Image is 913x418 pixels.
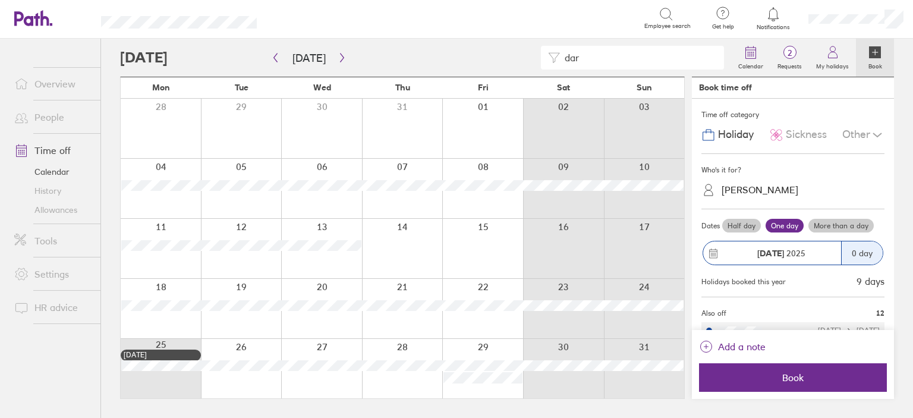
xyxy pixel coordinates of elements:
[5,296,100,319] a: HR advice
[289,12,319,23] div: Search
[124,351,198,359] div: [DATE]
[701,106,884,124] div: Time off category
[766,219,804,233] label: One day
[5,162,100,181] a: Calendar
[701,278,786,286] div: Holidays booked this year
[5,262,100,286] a: Settings
[644,23,691,30] span: Employee search
[637,83,652,92] span: Sun
[754,24,793,31] span: Notifications
[857,276,884,287] div: 9 days
[152,83,170,92] span: Mon
[809,59,856,70] label: My holidays
[770,39,809,77] a: 2Requests
[701,161,884,179] div: Who's it for?
[5,181,100,200] a: History
[770,59,809,70] label: Requests
[5,139,100,162] a: Time off
[701,309,726,318] span: Also off
[5,72,100,96] a: Overview
[701,235,884,271] button: [DATE] 20250 day
[699,83,752,92] div: Book time off
[478,83,489,92] span: Fri
[283,48,335,68] button: [DATE]
[731,39,770,77] a: Calendar
[876,309,884,318] span: 12
[560,46,717,69] input: Filter by employee
[718,128,754,141] span: Holiday
[5,105,100,129] a: People
[699,363,887,392] button: Book
[809,39,856,77] a: My holidays
[856,39,894,77] a: Book
[395,83,410,92] span: Thu
[808,219,874,233] label: More than a day
[842,124,884,146] div: Other
[757,248,784,259] strong: [DATE]
[754,6,793,31] a: Notifications
[786,128,827,141] span: Sickness
[757,249,805,258] span: 2025
[718,337,766,356] span: Add a note
[699,337,766,356] button: Add a note
[722,219,761,233] label: Half day
[5,229,100,253] a: Tools
[770,48,809,58] span: 2
[731,59,770,70] label: Calendar
[235,83,248,92] span: Tue
[701,222,720,230] span: Dates
[707,372,879,383] span: Book
[722,184,798,196] div: [PERSON_NAME]
[861,59,889,70] label: Book
[313,83,331,92] span: Wed
[704,23,742,30] span: Get help
[5,200,100,219] a: Allowances
[841,241,883,265] div: 0 day
[818,326,880,335] div: [DATE] [DATE]
[557,83,570,92] span: Sat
